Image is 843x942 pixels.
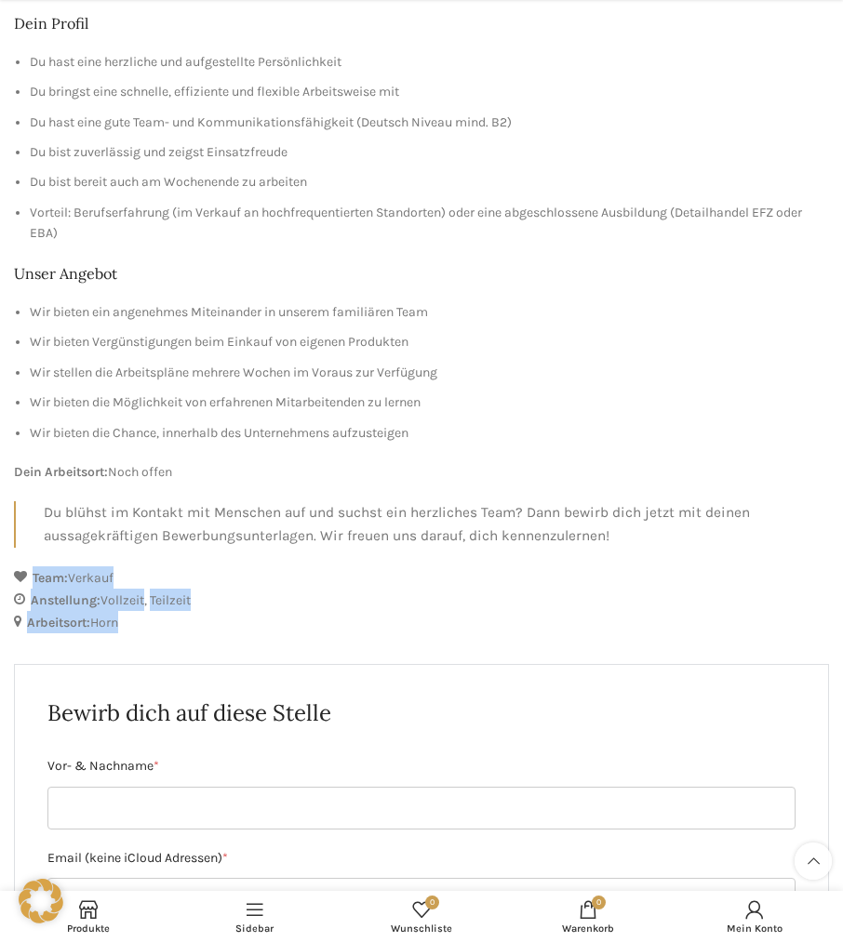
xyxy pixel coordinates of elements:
li: Wir bieten ein angenehmes Miteinander in unserem familiären Team [30,302,829,323]
span: Warenkorb [515,922,662,935]
li: Du bist bereit auch am Wochenende zu arbeiten [30,172,829,192]
span: Vollzeit [100,592,150,608]
span: Verkauf [68,570,114,586]
span: Sidebar [181,922,328,935]
a: Scroll to top button [795,842,832,880]
span: Horn [90,615,118,630]
h2: Dein Profil [14,13,829,33]
span: Wunschliste [347,922,495,935]
li: Wir bieten die Chance, innerhalb des Unternehmens aufzusteigen [30,423,829,444]
div: My cart [505,896,672,937]
div: Meine Wunschliste [338,896,504,937]
h2: Bewirb dich auf diese Stelle [47,697,796,729]
span: Mein Konto [681,922,829,935]
li: Wir bieten die Möglichkeit von erfahrenen Mitarbeitenden zu lernen [30,392,829,413]
strong: Anstellung: [31,592,100,608]
label: Vor- & Nachname [47,756,796,776]
a: Sidebar [171,896,338,937]
span: Teilzeit [150,592,191,608]
a: 0 Warenkorb [505,896,672,937]
li: Du bist zuverlässig und zeigst Einsatzfreude [30,142,829,163]
li: Wir stellen die Arbeitspläne mehrere Wochen im Voraus zur Verfügung [30,363,829,383]
a: Mein Konto [672,896,838,937]
p: Noch offen [14,462,829,483]
strong: Team: [33,570,68,586]
h2: Unser Angebot [14,263,829,284]
label: Email (keine iCloud Adressen) [47,848,796,869]
p: Du blühst im Kontakt mit Menschen auf und suchst ein herzliches Team? Dann bewirb dich jetzt mit ... [44,501,829,547]
a: Produkte [5,896,171,937]
li: Du hast eine gute Team- und Kommunikationsfähigkeit (Deutsch Niveau mind. B2) [30,113,829,133]
strong: Dein Arbeitsort: [14,464,108,480]
li: Vorteil: Berufserfahrung (im Verkauf an hochfrequentierten Standorten) oder eine abgeschlossene A... [30,203,829,245]
span: 0 [592,896,606,909]
li: Wir bieten Vergünstigungen beim Einkauf von eigenen Produkten [30,332,829,352]
li: Du bringst eine schnelle, effiziente und flexible Arbeitsweise mit [30,82,829,102]
span: 0 [425,896,439,909]
li: Du hast eine herzliche und aufgestellte Persönlichkeit [30,52,829,73]
strong: Arbeitsort: [27,615,90,630]
span: Produkte [14,922,162,935]
a: 0 Wunschliste [338,896,504,937]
